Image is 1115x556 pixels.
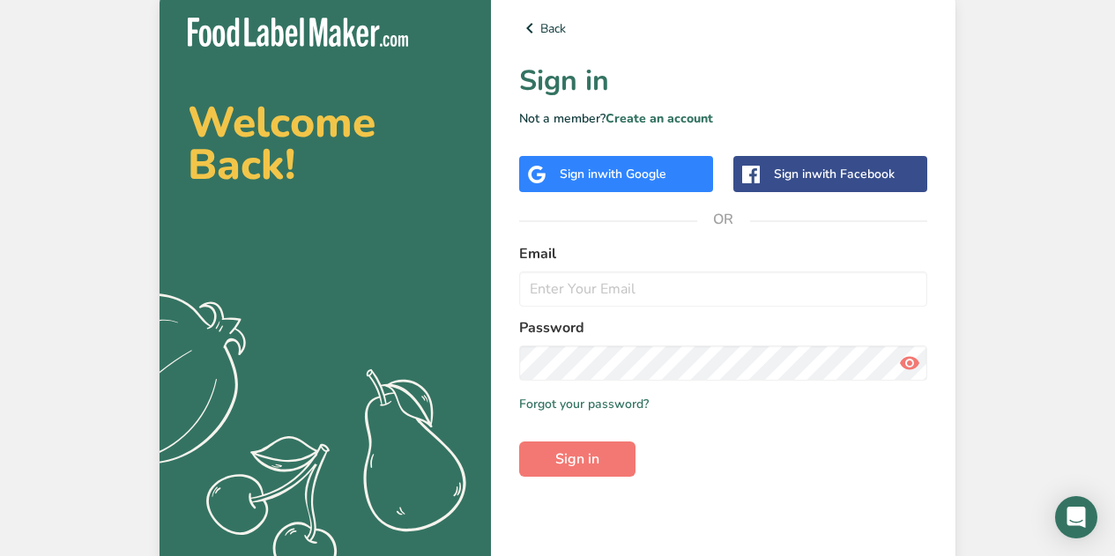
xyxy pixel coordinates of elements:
label: Password [519,317,927,338]
div: Sign in [560,165,666,183]
label: Email [519,243,927,264]
h1: Sign in [519,60,927,102]
span: OR [697,193,750,246]
a: Create an account [606,110,713,127]
h2: Welcome Back! [188,101,463,186]
span: with Facebook [812,166,895,182]
a: Back [519,18,927,39]
img: Food Label Maker [188,18,408,47]
div: Open Intercom Messenger [1055,496,1097,538]
span: with Google [598,166,666,182]
a: Forgot your password? [519,395,649,413]
p: Not a member? [519,109,927,128]
input: Enter Your Email [519,271,927,307]
div: Sign in [774,165,895,183]
button: Sign in [519,441,636,477]
span: Sign in [555,449,599,470]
